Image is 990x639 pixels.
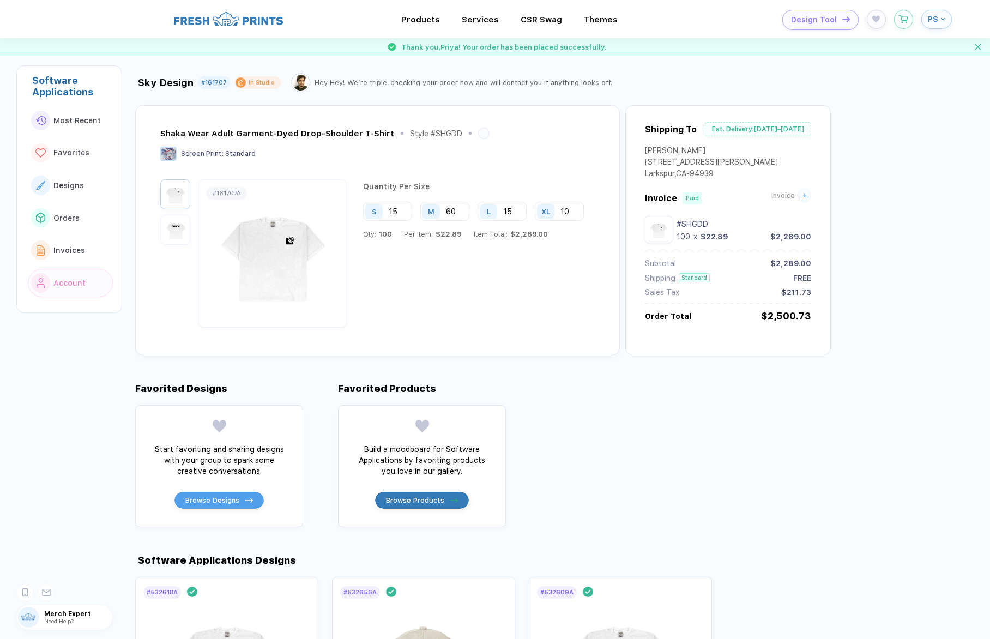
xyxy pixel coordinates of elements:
div: 100 [677,232,690,241]
div: #SHGDD [677,220,811,228]
img: Screen Print [160,147,177,161]
div: $22.89 [701,232,728,241]
div: [STREET_ADDRESS][PERSON_NAME] [645,158,778,169]
span: Design Tool [791,15,837,25]
img: 1760479876098njers_nt_front.png [202,190,343,317]
img: link to icon [36,181,45,189]
img: link to icon [35,148,46,158]
div: Build a moodboard for Software Applications by favoriting products you love in our gallery. [354,444,490,477]
div: $2,289.00 [770,259,811,268]
div: $211.73 [781,288,811,297]
img: success gif [383,38,401,56]
img: 1760479876098ohyex_nt_back.png [163,218,188,242]
span: Invoice [645,193,677,203]
div: Start favoriting and sharing designs with your group to spark some creative conversations. [151,444,287,477]
img: Tariq.png [293,75,309,91]
span: Most Recent [53,116,101,125]
div: Qty: [363,230,392,238]
span: Designs [53,181,84,190]
span: $2,289.00 [508,230,548,238]
button: Browse Productsicon [375,491,469,509]
button: link to iconFavorites [28,139,113,167]
div: XL [541,207,550,215]
div: # 532656A [343,589,377,596]
img: user profile [18,607,39,628]
div: $2,500.73 [761,310,811,322]
div: # 532618A [147,589,178,596]
div: Item Total: [474,230,548,238]
div: Sky Design [138,77,194,88]
div: S [372,207,377,215]
img: link to icon [37,245,45,256]
div: Order Total [645,312,691,321]
img: 1760479876098njers_nt_front.png [163,182,188,207]
span: Favorites [53,148,89,157]
div: # 161707A [213,190,240,197]
div: Shaka Wear Adult Garment-Dyed Drop-Shoulder T-Shirt [160,129,394,138]
span: Browse Designs [185,496,239,505]
img: link to icon [37,278,45,288]
span: Invoice [771,192,795,200]
div: Favorited Products [338,383,436,394]
div: x [692,232,698,241]
div: Style # SHGDD [410,129,462,138]
img: link to icon [35,116,46,125]
button: link to iconDesigns [28,171,113,200]
span: Screen Print : [181,150,224,158]
span: Thank you, Priya ! Your order has been placed successfully. [401,43,607,51]
div: Subtotal [645,259,676,268]
div: ProductsToggle dropdown menu chapters [401,15,440,25]
button: link to iconInvoices [28,236,113,264]
span: 100 [376,230,392,238]
div: Hey Hey! We’re triple-checking your order now and will contact you if anything looks off. [315,79,612,87]
div: Quantity Per Size [363,182,592,202]
div: #161707 [201,79,227,86]
span: Standard [225,150,256,158]
div: Software Applications [32,75,113,98]
div: Favorited Designs [135,383,227,394]
div: Standard [679,273,710,282]
div: M [428,207,434,215]
button: Design Toolicon [782,10,859,30]
div: Software Applications Designs [135,554,296,566]
div: Paid [686,195,699,202]
div: $2,289.00 [770,232,811,241]
div: Shipping To [645,124,697,135]
div: In Studio [249,79,275,87]
div: # 532609A [540,589,574,596]
div: [PERSON_NAME] [645,146,778,158]
img: logo [174,10,283,27]
div: FREE [793,274,811,282]
img: 1760479876098njers_nt_front.png [648,219,669,240]
div: Sales Tax [645,288,679,297]
span: $22.89 [433,230,462,238]
span: Need Help? [44,618,74,624]
span: Browse Products [386,496,444,505]
button: Browse Designsicon [174,491,264,509]
button: link to iconMost Recent [28,106,113,135]
img: icon [450,498,458,503]
span: Merch Expert [44,610,112,618]
div: ServicesToggle dropdown menu [462,15,499,25]
span: PS [927,14,938,24]
span: Invoices [53,246,85,255]
button: link to iconAccount [28,269,113,297]
span: Account [53,279,86,287]
div: Est. Delivery: [DATE]–[DATE] [705,122,811,136]
div: L [487,207,491,215]
span: Orders [53,214,80,222]
div: Per Item: [404,230,462,238]
div: Shipping [645,274,675,282]
div: CSR SwagToggle dropdown menu [521,15,562,25]
button: PS [921,10,952,29]
img: icon [842,16,850,22]
div: ThemesToggle dropdown menu [584,15,618,25]
div: Larkspur , CA - 94939 [645,169,778,180]
img: link to icon [36,213,45,222]
img: icon [245,498,252,503]
button: link to iconOrders [28,204,113,232]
